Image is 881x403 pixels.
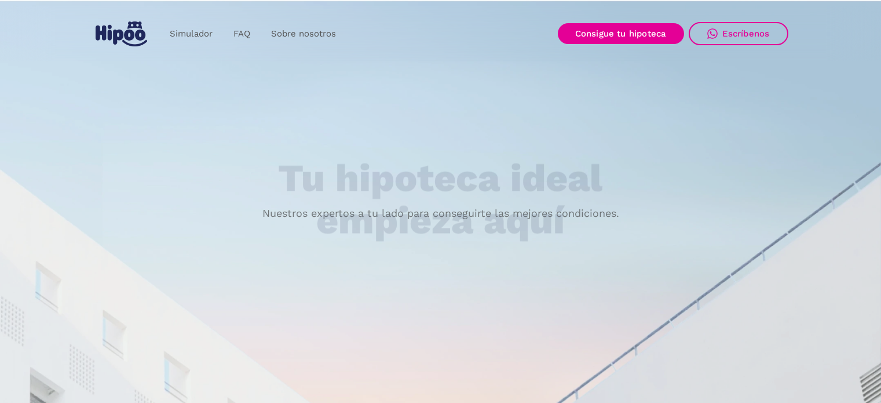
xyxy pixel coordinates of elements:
[223,23,261,45] a: FAQ
[159,23,223,45] a: Simulador
[722,28,770,39] div: Escríbenos
[261,23,346,45] a: Sobre nosotros
[93,17,150,51] a: home
[689,22,788,45] a: Escríbenos
[558,23,684,44] a: Consigue tu hipoteca
[221,158,660,242] h1: Tu hipoteca ideal empieza aquí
